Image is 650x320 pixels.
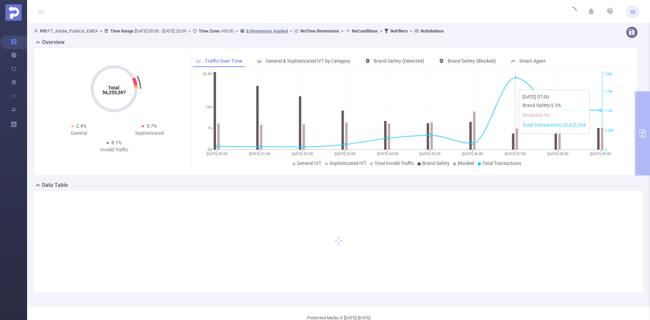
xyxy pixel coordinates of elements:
[462,152,483,156] tspan: [DATE] 06:00
[202,72,212,77] tspan: 25.4%
[590,152,611,156] tspan: [DATE] 09:00
[377,152,398,156] tspan: [DATE] 04:00
[339,28,346,34] span: >
[208,148,212,152] tspan: 0%
[505,152,526,156] tspan: [DATE] 07:00
[34,28,444,34] span: FT_Adobe_Publicis_EMEA [DATE] 00:00 - [DATE] 23:59 +00:00
[102,90,126,95] tspan: 56,255,597
[208,126,212,131] tspan: 7%
[605,128,613,133] tspan: 5.5M
[568,7,577,17] i: icon: loading
[422,161,450,166] span: Brand Safety
[458,161,474,166] span: Blocked
[408,28,414,34] span: >
[44,130,114,137] div: General
[108,85,121,90] tspan: Total:
[266,58,350,64] span: General & Sophisticated IVT by Category
[419,152,440,156] tspan: [DATE] 05:00
[630,5,635,19] span: SS
[199,28,221,34] b: Time Zone:
[605,89,612,94] tspan: 17M
[76,123,86,129] span: 2.4%
[374,58,424,64] span: Brand Safety (Detected)
[605,148,607,152] tspan: 0
[547,152,568,156] tspan: [DATE] 08:00
[249,152,270,156] tspan: [DATE] 01:00
[5,4,22,21] img: Protected Media
[205,105,212,109] tspan: 14%
[352,28,378,34] b: No Conditions
[374,161,414,166] span: Total Invalid Traffic
[257,59,262,63] i: icon: bar-chart
[79,146,149,153] div: Invalid Traffic
[186,28,193,34] span: >
[420,28,444,34] b: No Solutions
[234,28,240,34] span: >
[378,28,384,34] span: >
[147,123,157,129] span: 5.7%
[334,152,355,156] tspan: [DATE] 03:00
[34,29,40,33] i: icon: user
[42,38,65,46] h2: Overview
[605,72,612,77] tspan: 22M
[519,58,546,64] span: Smart Agent
[297,161,321,166] span: General IVT
[605,109,612,113] tspan: 11M
[196,59,201,63] i: icon: line-chart
[300,28,339,34] b: No Time Dimensions
[390,28,408,34] b: No Filters
[207,152,227,156] tspan: [DATE] 00:00
[40,28,48,34] b: PID:
[98,28,104,34] span: >
[329,161,366,166] span: Sophisticated IVT
[448,58,496,64] span: Brand Safety (Blocked)
[205,58,242,64] span: Traffic Over Time
[246,28,288,34] u: 8 Dimensions Applied
[291,152,312,156] tspan: [DATE] 02:00
[114,130,185,137] div: Sophisticated
[42,181,68,189] h2: Data Table
[482,161,521,166] span: Total Transactions
[110,28,135,34] b: Time Range:
[288,28,294,34] span: >
[111,140,122,145] span: 8.1%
